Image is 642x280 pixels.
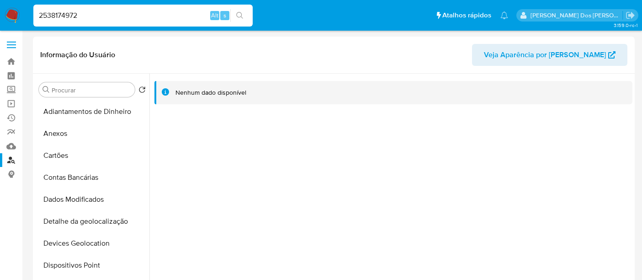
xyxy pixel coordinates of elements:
button: Anexos [35,123,149,145]
span: s [223,11,226,20]
h1: Informação do Usuário [40,50,115,59]
button: Dispositivos Point [35,254,149,276]
button: search-icon [230,9,249,22]
span: Veja Aparência por [PERSON_NAME] [484,44,606,66]
a: Notificações [500,11,508,19]
button: Devices Geolocation [35,232,149,254]
input: Procurar [52,86,131,94]
a: Sair [626,11,635,20]
button: Adiantamentos de Dinheiro [35,101,149,123]
p: renato.lopes@mercadopago.com.br [531,11,623,20]
span: Atalhos rápidos [442,11,491,20]
span: Alt [211,11,218,20]
button: Detalhe da geolocalização [35,210,149,232]
button: Veja Aparência por [PERSON_NAME] [472,44,627,66]
button: Contas Bancárias [35,167,149,188]
button: Dados Modificados [35,188,149,210]
button: Cartões [35,145,149,167]
button: Retornar ao pedido padrão [138,86,146,96]
input: Pesquise usuários ou casos... [33,10,253,22]
button: Procurar [42,86,50,93]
